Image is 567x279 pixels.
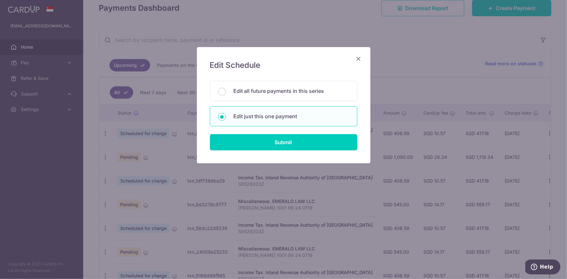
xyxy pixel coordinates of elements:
h5: Edit Schedule [210,60,357,70]
input: Submit [210,134,357,150]
button: Close [355,55,363,63]
iframe: Opens a widget where you can find more information [525,260,561,276]
p: Edit just this one payment [234,112,349,120]
p: Edit all future payments in this series [234,87,349,95]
